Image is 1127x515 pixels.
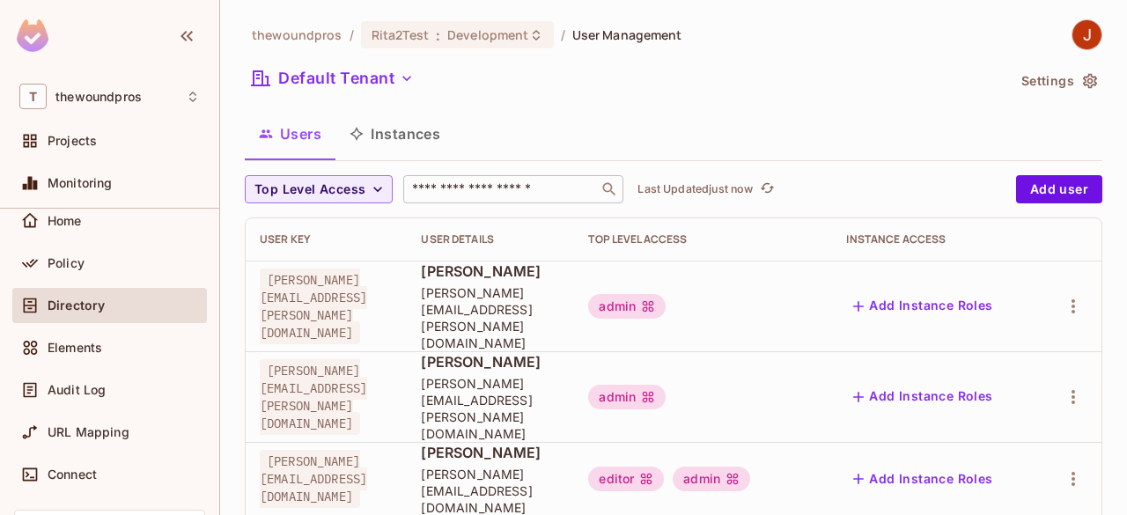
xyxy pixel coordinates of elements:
span: Top Level Access [254,179,365,201]
span: refresh [760,180,775,198]
div: Top Level Access [588,232,818,246]
span: Audit Log [48,383,106,397]
span: Workspace: thewoundpros [55,90,142,104]
span: Directory [48,298,105,313]
span: T [19,84,47,109]
img: SReyMgAAAABJRU5ErkJggg== [17,19,48,52]
span: [PERSON_NAME][EMAIL_ADDRESS][DOMAIN_NAME] [260,450,367,508]
span: [PERSON_NAME] [421,443,560,462]
span: [PERSON_NAME][EMAIL_ADDRESS][PERSON_NAME][DOMAIN_NAME] [421,375,560,442]
span: [PERSON_NAME] [421,261,560,281]
span: Projects [48,134,97,148]
button: Add user [1016,175,1102,203]
button: Add Instance Roles [846,465,999,493]
span: Rita2Test [372,26,429,43]
button: refresh [756,179,777,200]
span: Monitoring [48,176,113,190]
span: Policy [48,256,85,270]
span: Connect [48,467,97,482]
div: admin [588,385,666,409]
button: Settings [1014,67,1102,95]
span: URL Mapping [48,425,129,439]
span: [PERSON_NAME] [421,352,560,372]
span: Home [48,214,82,228]
button: Users [245,112,335,156]
img: Javier Amador [1072,20,1101,49]
span: User Management [572,26,682,43]
span: [PERSON_NAME][EMAIL_ADDRESS][PERSON_NAME][DOMAIN_NAME] [260,359,367,435]
p: Last Updated just now [637,182,753,196]
div: admin [673,467,750,491]
div: editor [588,467,664,491]
div: User Key [260,232,393,246]
span: the active workspace [252,26,343,43]
button: Instances [335,112,454,156]
button: Top Level Access [245,175,393,203]
span: [PERSON_NAME][EMAIL_ADDRESS][PERSON_NAME][DOMAIN_NAME] [260,269,367,344]
li: / [350,26,354,43]
div: Instance Access [846,232,1023,246]
span: Click to refresh data [753,179,777,200]
span: Elements [48,341,102,355]
button: Add Instance Roles [846,383,999,411]
span: : [435,28,441,42]
span: [PERSON_NAME][EMAIL_ADDRESS][PERSON_NAME][DOMAIN_NAME] [421,284,560,351]
div: admin [588,294,666,319]
span: Development [447,26,528,43]
button: Default Tenant [245,64,421,92]
div: User Details [421,232,560,246]
li: / [561,26,565,43]
button: Add Instance Roles [846,292,999,320]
